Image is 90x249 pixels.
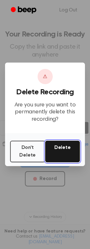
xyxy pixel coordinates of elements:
[10,141,45,162] button: Don't Delete
[10,88,80,97] h3: Delete Recording
[6,4,42,17] a: Beep
[45,141,80,162] button: Delete
[53,3,84,18] a: Log Out
[38,69,53,84] div: ⚠
[10,102,80,123] p: Are you sure you want to permanently delete this recording?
